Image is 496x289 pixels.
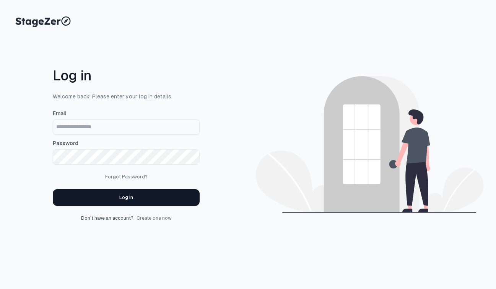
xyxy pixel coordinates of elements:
[256,76,484,213] img: thought process
[53,93,200,100] span: Welcome back! Please enter your log in details.
[53,109,66,117] span: Email
[119,194,133,201] div: Log in
[81,215,133,221] span: Don't have an account?
[105,174,148,180] a: Forgot Password?
[137,215,172,221] a: Create one now
[53,189,200,206] button: Log in
[53,139,78,147] span: Password
[53,68,200,83] h1: Log in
